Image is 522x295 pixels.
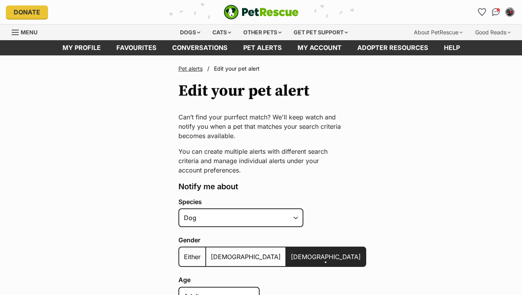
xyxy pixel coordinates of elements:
[349,40,436,55] a: Adopter resources
[109,40,164,55] a: Favourites
[224,5,299,20] img: logo-e224e6f780fb5917bec1dbf3a21bbac754714ae5b6737aabdf751b685950b380.svg
[178,182,238,191] span: Notify me about
[55,40,109,55] a: My profile
[178,147,344,175] p: You can create multiple alerts with different search criteria and manage individual alerts under ...
[506,8,514,16] img: Julie profile pic
[470,25,516,40] div: Good Reads
[224,5,299,20] a: PetRescue
[291,253,361,261] span: [DEMOGRAPHIC_DATA]
[178,82,309,100] h1: Edit your pet alert
[235,40,290,55] a: Pet alerts
[211,253,281,261] span: [DEMOGRAPHIC_DATA]
[492,8,500,16] img: chat-41dd97257d64d25036548639549fe6c8038ab92f7586957e7f3b1b290dea8141.svg
[504,6,516,18] button: My account
[184,253,201,261] span: Either
[238,25,287,40] div: Other pets
[436,40,468,55] a: Help
[288,25,353,40] div: Get pet support
[178,65,203,72] a: Pet alerts
[178,112,344,140] p: Can’t find your purrfect match? We'll keep watch and notify you when a pet that matches your sear...
[408,25,468,40] div: About PetRescue
[476,6,488,18] a: Favourites
[178,198,366,205] label: Species
[178,236,366,243] label: Gender
[6,5,48,19] a: Donate
[21,29,37,36] span: Menu
[178,276,366,283] label: Age
[164,40,235,55] a: conversations
[175,25,206,40] div: Dogs
[290,40,349,55] a: My account
[476,6,516,18] ul: Account quick links
[207,25,237,40] div: Cats
[490,6,502,18] a: Conversations
[12,25,43,39] a: Menu
[214,65,260,72] span: Edit your pet alert
[178,65,344,73] nav: Breadcrumbs
[207,65,209,73] span: /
